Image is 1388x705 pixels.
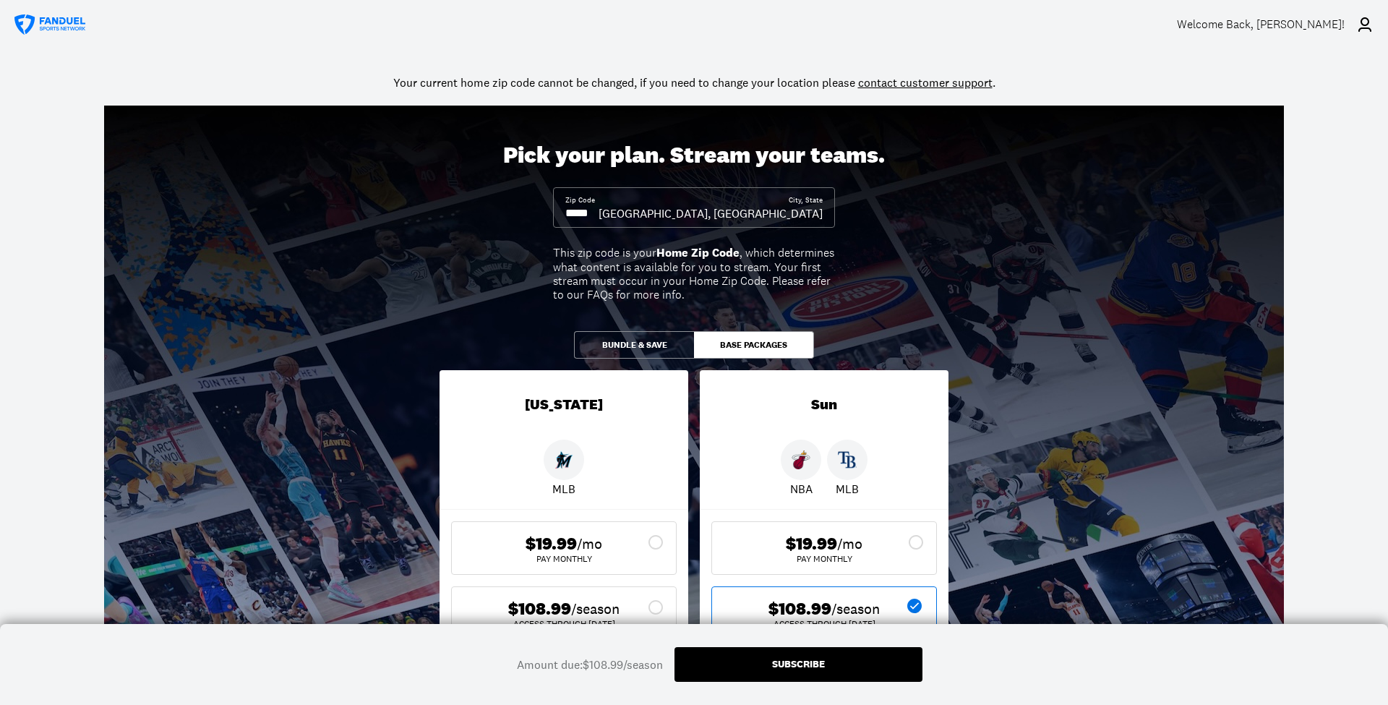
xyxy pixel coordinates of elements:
span: $108.99 [768,599,831,620]
div: ACCESS THROUGH [DATE] [724,620,925,628]
div: [US_STATE] [440,370,688,440]
div: Pick your plan. Stream your teams. [503,142,885,169]
div: Zip Code [565,195,595,205]
div: Pay Monthly [463,555,664,563]
img: Marlins [554,450,573,469]
b: Home Zip Code [656,245,740,260]
button: Base Packages [694,331,814,359]
p: MLB [836,480,859,497]
div: Your current home zip code cannot be changed, if you need to change your location please . [393,74,995,91]
p: NBA [790,480,813,497]
div: Amount due: $108.99/season [517,657,663,672]
div: ACCESS THROUGH [DATE] [463,620,664,628]
span: $19.99 [526,534,577,555]
button: Bundle & Save [574,331,694,359]
span: /mo [837,534,862,554]
div: Welcome Back , [PERSON_NAME]! [1177,17,1345,31]
span: $108.99 [508,599,571,620]
div: This zip code is your , which determines what content is available for you to stream. Your first ... [553,246,835,302]
span: $19.99 [786,534,837,555]
div: [GEOGRAPHIC_DATA], [GEOGRAPHIC_DATA] [599,205,823,221]
a: Welcome Back, [PERSON_NAME]! [1177,4,1374,45]
p: MLB [552,480,575,497]
div: Pay Monthly [724,555,925,563]
span: /season [571,599,620,619]
span: /season [831,599,880,619]
img: Rays [838,450,857,469]
div: City, State [789,195,823,205]
div: Subscribe [772,659,825,669]
span: /mo [577,534,602,554]
div: Sun [700,370,948,440]
img: Heat [792,450,810,469]
a: contact customer support [858,75,993,90]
